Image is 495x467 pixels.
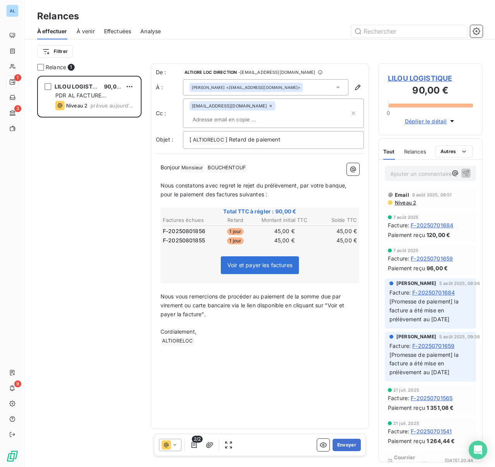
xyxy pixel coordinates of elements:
span: Facture : [388,394,409,402]
span: [Promesse de paiement] la facture a été mise en prélèvement au [DATE] [389,298,460,322]
td: 45,00 € [260,236,309,245]
span: Facture : [389,342,411,350]
span: [Promesse de paiement] la facture a été mise en prélèvement au [DATE] [389,351,460,376]
span: F-20250701684 [412,288,455,297]
button: Déplier le détail [403,117,459,126]
span: Paiement reçu [388,231,425,239]
span: 5 août 2025, 09:36 [439,281,480,286]
span: F-20250701659 [412,342,454,350]
span: Niveau 2 [66,102,87,109]
span: Tout [383,148,395,155]
span: LILOU LOGISTIQUE [388,73,473,84]
span: Niveau 2 [394,199,416,206]
span: 1 264,44 € [427,437,455,445]
span: ALTIORELOC [161,337,194,346]
span: [PERSON_NAME] [396,333,436,340]
span: 7 août 2025 [393,248,419,253]
span: Effectuées [104,27,131,35]
span: 7 août 2025 [393,215,419,220]
span: Relance [46,63,66,71]
span: 1 jour [227,237,244,244]
div: AL [6,5,19,17]
h3: Relances [37,9,79,23]
span: 21 juil. 2025 [393,388,419,392]
span: Facture : [388,254,409,262]
th: Factures échues [162,216,211,224]
span: 90,00 € [104,83,125,90]
td: 45,00 € [309,227,358,235]
span: Facture : [388,221,409,229]
span: 96,00 € [427,264,448,272]
span: ] Retard de paiement [225,136,280,143]
a: 1 [6,76,18,88]
span: De : [156,68,183,76]
th: Solde TTC [309,216,358,224]
span: Email [395,192,409,198]
span: À venir [77,27,95,35]
span: - [EMAIL_ADDRESS][DOMAIN_NAME] [238,70,315,75]
span: 0 [387,110,390,116]
span: Paiement reçu [388,264,425,272]
button: Filtrer [37,45,73,58]
span: [PERSON_NAME] [396,280,436,287]
span: F-20250701684 [411,221,453,229]
span: [PERSON_NAME] [192,85,225,90]
span: Voir et payer les factures [227,262,292,268]
span: Cordialement, [160,328,196,335]
span: F-20250701541 [411,427,452,435]
span: Bonjour [160,164,180,170]
span: LILOU LOGISTIQUE [55,83,106,90]
th: Retard [212,216,260,224]
span: 120,00 € [427,231,450,239]
span: 21 juil. 2025 [393,421,419,426]
span: Courrier recommandé [394,454,442,467]
span: Objet : [156,136,173,143]
span: BOUCHENTOUF [207,164,247,172]
div: grid [37,76,142,467]
span: Facture : [388,427,409,435]
span: F-20250701565 [411,394,452,402]
td: 45,00 € [260,227,309,235]
span: [DATE] 20:44 [445,458,473,463]
span: Relances [404,148,426,155]
span: 3 [14,105,21,112]
span: F-20250801855 [163,237,205,244]
span: F-20250701659 [411,254,453,262]
th: Montant initial TTC [260,216,309,224]
span: 2/2 [192,436,203,443]
span: 1 351,08 € [427,404,454,412]
span: Facture : [389,288,411,297]
td: 45,00 € [309,236,358,245]
span: Total TTC à régler : 90,00 € [162,208,358,215]
span: 9 [14,380,21,387]
span: ALTIORELOC [192,136,225,145]
span: Monsieur [180,164,204,172]
label: À : [156,84,183,91]
h3: 90,00 € [388,84,473,99]
span: [ [189,136,191,143]
span: 8 août 2025, 09:51 [412,193,452,197]
span: prévue aujourd’hui [90,102,134,109]
input: Rechercher [351,25,467,37]
span: ALTIORE LOC DIRECTION [184,70,237,75]
label: Cc : [156,109,183,117]
span: Déplier le détail [405,117,447,125]
img: Logo LeanPay [6,450,19,462]
span: Paiement reçu [388,437,425,445]
span: 1 [14,74,21,81]
input: Adresse email en copie ... [189,114,279,125]
span: PDR AL FACTURE [PERSON_NAME] [55,92,106,106]
span: Analyse [140,27,161,35]
div: <[EMAIL_ADDRESS][DOMAIN_NAME]> [192,85,300,90]
span: 1 jour [227,228,244,235]
span: 5 août 2025, 09:36 [439,334,480,339]
span: Paiement reçu [388,404,425,412]
span: F-20250801856 [163,227,205,235]
span: [EMAIL_ADDRESS][DOMAIN_NAME] [192,104,267,108]
span: Nous vous remercions de procéder au paiement de la somme due par virement ou carte bancaire via l... [160,293,346,317]
span: Nous constatons avec regret le rejet du prélèvement, par votre banque, pour le paiement des factu... [160,182,348,198]
a: 3 [6,107,18,119]
button: Envoyer [333,439,361,451]
span: 1 [68,64,75,71]
button: Autres [435,145,473,158]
